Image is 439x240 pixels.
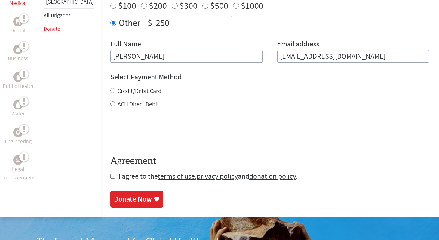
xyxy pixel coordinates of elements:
[8,54,28,63] p: Business
[8,45,28,63] a: BusinessBusiness
[110,72,429,82] h4: Select Payment Method
[11,109,25,118] p: Water
[114,194,152,204] div: Donate Now
[16,101,20,108] img: Water
[3,72,33,90] a: Public HealthPublic Health
[118,87,161,94] label: Credit/Debit Card
[110,50,263,63] input: Enter Full Name
[119,16,140,29] label: Other
[1,155,35,182] a: Legal EmpowermentLegal Empowerment
[197,171,238,181] a: privacy policy
[118,100,159,108] label: ACH Direct Debit
[155,16,232,29] input: Enter Amount
[16,130,20,135] img: Engineering
[145,16,155,29] div: $
[11,26,26,35] p: Dental
[44,12,71,19] a: All Brigades
[110,120,202,144] iframe: reCAPTCHA
[118,171,298,181] span: I agree to the , and .
[110,39,141,50] label: Full Name
[13,128,23,137] div: Engineering
[5,128,32,146] a: EngineeringEngineering
[13,100,23,109] div: Water
[11,100,25,118] a: WaterWater
[5,137,32,146] p: Engineering
[3,82,33,90] p: Public Health
[277,39,319,50] label: Email address
[16,158,20,162] img: Legal Empowerment
[110,191,163,208] a: Donate Now
[13,17,23,26] div: Dental
[44,22,94,35] li: Donate
[13,72,23,82] div: Public Health
[16,74,20,80] img: Public Health
[16,19,20,25] img: Dental
[44,25,60,32] a: Donate
[13,45,23,54] div: Business
[13,155,23,165] div: Legal Empowerment
[158,171,195,181] a: terms of use
[16,47,20,52] img: Business
[249,171,296,181] a: donation policy
[277,50,430,63] input: Your Email
[110,156,429,167] h4: Agreement
[11,17,26,35] a: DentalDental
[1,165,35,182] p: Legal Empowerment
[44,8,94,22] li: All Brigades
